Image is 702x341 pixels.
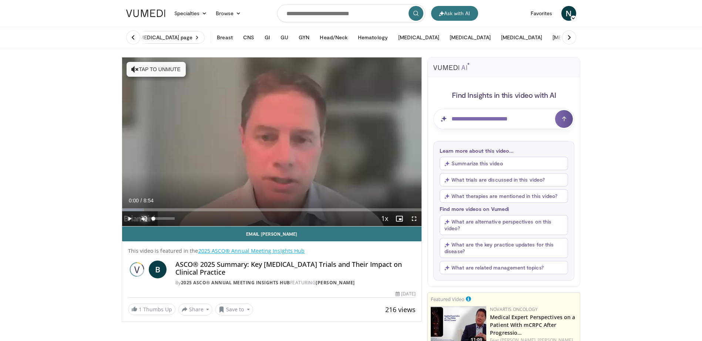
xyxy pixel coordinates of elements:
span: / [141,198,142,203]
p: Learn more about this video... [440,148,568,154]
button: What are related management topics? [440,261,568,274]
a: [PERSON_NAME] [316,279,355,286]
div: By FEATURING [175,279,416,286]
img: VuMedi Logo [126,10,165,17]
a: Browse [211,6,245,21]
button: [MEDICAL_DATA] [394,30,444,45]
button: Enable picture-in-picture mode [392,211,407,226]
button: Playback Rate [377,211,392,226]
img: vumedi-ai-logo.svg [433,63,470,70]
a: B [149,261,167,278]
button: Share [178,304,213,315]
img: 2025 ASCO® Annual Meeting Insights Hub [128,261,146,278]
button: Play [122,211,137,226]
span: 0:00 [129,198,139,203]
button: What therapies are mentioned in this video? [440,189,568,203]
button: CNS [239,30,259,45]
button: Save to [215,304,253,315]
input: Search topics, interventions [277,4,425,22]
a: 1 Thumbs Up [128,304,175,315]
button: What trials are discussed in this video? [440,173,568,186]
button: Unmute [137,211,152,226]
h4: ASCO® 2025 Summary: Key [MEDICAL_DATA] Trials and Their Impact on Clinical Practice [175,261,416,277]
a: Visit [MEDICAL_DATA] page [122,31,205,44]
button: Fullscreen [407,211,421,226]
input: Question for AI [433,109,574,129]
button: Head/Neck [315,30,352,45]
div: Volume Level [154,217,175,220]
button: [MEDICAL_DATA] [548,30,598,45]
a: Novartis Oncology [490,306,538,312]
button: What are the key practice updates for this disease? [440,238,568,258]
a: 2025 ASCO® Annual Meeting Insights Hub [181,279,290,286]
small: Featured Video [431,296,464,302]
button: GYN [294,30,314,45]
div: [DATE] [396,291,416,297]
a: Favorites [526,6,557,21]
a: Medical Expert Perspectives on a Patient With mCRPC After Progressio… [490,314,575,336]
video-js: Video Player [122,57,422,226]
a: Email [PERSON_NAME] [122,226,422,241]
button: Summarize this video [440,157,568,170]
button: Tap to unmute [127,62,186,77]
a: N [561,6,576,21]
span: 216 views [385,305,416,314]
a: 2025 ASCO® Annual Meeting Insights Hub [198,247,305,254]
span: 8:54 [144,198,154,203]
p: Find more videos on Vumedi [440,206,568,212]
button: GI [260,30,275,45]
p: This video is featured in the [128,247,416,255]
a: Specialties [170,6,212,21]
button: [MEDICAL_DATA] [497,30,547,45]
button: What are alternative perspectives on this video? [440,215,568,235]
button: Hematology [353,30,392,45]
span: 1 [139,306,142,313]
div: Progress Bar [122,208,422,211]
button: Breast [212,30,237,45]
button: GU [276,30,293,45]
button: Ask with AI [431,6,478,21]
button: [MEDICAL_DATA] [445,30,495,45]
h4: Find Insights in this video with AI [433,90,574,100]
